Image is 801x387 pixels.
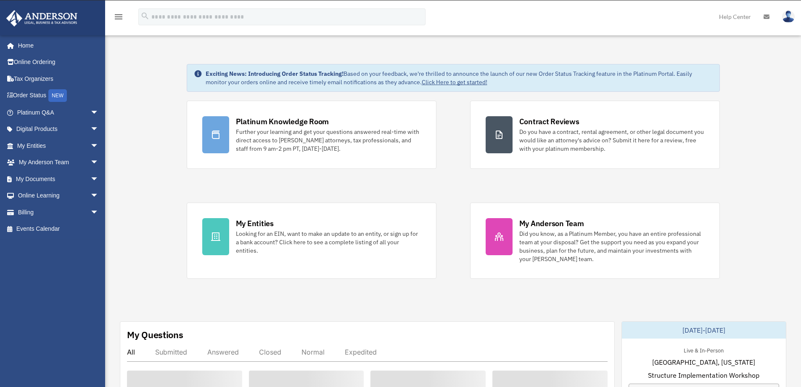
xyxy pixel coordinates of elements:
div: Based on your feedback, we're thrilled to announce the launch of our new Order Status Tracking fe... [206,69,713,86]
a: Online Learningarrow_drop_down [6,187,111,204]
a: Home [6,37,107,54]
div: My Questions [127,328,183,341]
div: Looking for an EIN, want to make an update to an entity, or sign up for a bank account? Click her... [236,230,421,255]
a: Contract Reviews Do you have a contract, rental agreement, or other legal document you would like... [470,101,720,169]
span: arrow_drop_down [90,171,107,188]
a: My Entitiesarrow_drop_down [6,137,111,154]
div: Submitted [155,348,187,356]
div: My Anderson Team [519,218,584,229]
a: menu [114,15,124,22]
a: My Entities Looking for an EIN, want to make an update to an entity, or sign up for a bank accoun... [187,203,436,279]
div: Closed [259,348,281,356]
a: My Documentsarrow_drop_down [6,171,111,187]
div: Do you have a contract, rental agreement, or other legal document you would like an attorney's ad... [519,128,704,153]
img: Anderson Advisors Platinum Portal [4,10,80,27]
a: My Anderson Teamarrow_drop_down [6,154,111,171]
a: Billingarrow_drop_down [6,204,111,221]
strong: Exciting News: Introducing Order Status Tracking! [206,70,344,77]
i: search [140,11,150,21]
div: Further your learning and get your questions answered real-time with direct access to [PERSON_NAM... [236,128,421,153]
a: Order StatusNEW [6,87,111,104]
a: Tax Organizers [6,70,111,87]
div: Normal [301,348,325,356]
a: Digital Productsarrow_drop_down [6,121,111,138]
span: Structure Implementation Workshop [648,370,759,380]
a: Click Here to get started! [422,78,487,86]
a: Events Calendar [6,221,111,238]
span: [GEOGRAPHIC_DATA], [US_STATE] [652,357,755,367]
span: arrow_drop_down [90,137,107,155]
span: arrow_drop_down [90,121,107,138]
span: arrow_drop_down [90,187,107,205]
i: menu [114,12,124,22]
img: User Pic [782,11,795,23]
a: My Anderson Team Did you know, as a Platinum Member, you have an entire professional team at your... [470,203,720,279]
div: Expedited [345,348,377,356]
div: Live & In-Person [677,345,730,354]
span: arrow_drop_down [90,104,107,121]
div: Platinum Knowledge Room [236,116,329,127]
div: My Entities [236,218,274,229]
a: Platinum Q&Aarrow_drop_down [6,104,111,121]
div: [DATE]-[DATE] [622,322,786,339]
a: Platinum Knowledge Room Further your learning and get your questions answered real-time with dire... [187,101,436,169]
div: All [127,348,135,356]
div: Did you know, as a Platinum Member, you have an entire professional team at your disposal? Get th... [519,230,704,263]
div: NEW [48,89,67,102]
div: Contract Reviews [519,116,579,127]
a: Online Ordering [6,54,111,71]
span: arrow_drop_down [90,154,107,171]
span: arrow_drop_down [90,204,107,221]
div: Answered [207,348,239,356]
